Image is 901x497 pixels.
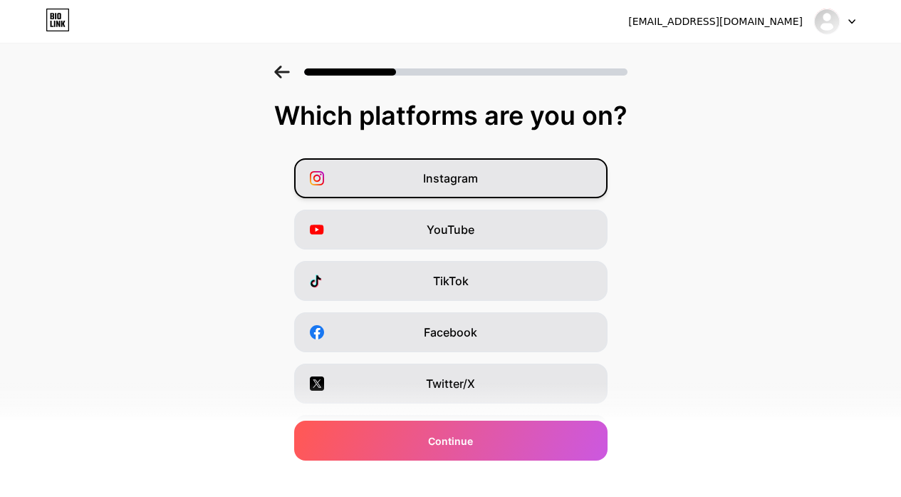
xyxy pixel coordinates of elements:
span: YouTube [427,221,474,238]
div: [EMAIL_ADDRESS][DOMAIN_NAME] [628,14,803,29]
img: Katherine O'Hara [813,8,840,35]
span: TikTok [433,272,469,290]
span: Snapchat [425,478,476,495]
span: Continue [428,434,473,449]
span: Facebook [424,324,477,341]
span: Instagram [423,170,478,187]
div: Which platforms are you on? [14,101,887,130]
span: Twitter/X [426,375,475,392]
